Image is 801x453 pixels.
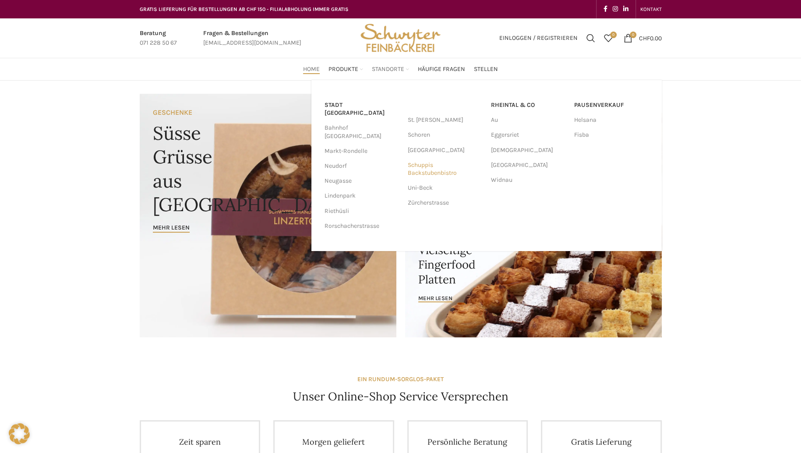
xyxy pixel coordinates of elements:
[325,188,399,203] a: Lindenpark
[491,158,565,173] a: [GEOGRAPHIC_DATA]
[610,3,621,15] a: Instagram social link
[600,29,617,47] a: 0
[408,127,482,142] a: Schoren
[640,6,662,12] span: KONTAKT
[639,34,650,42] span: CHF
[408,143,482,158] a: [GEOGRAPHIC_DATA]
[303,60,320,78] a: Home
[357,18,443,58] img: Bäckerei Schwyter
[357,34,443,41] a: Site logo
[574,98,649,113] a: Pausenverkauf
[601,3,610,15] a: Facebook social link
[328,65,358,74] span: Produkte
[325,219,399,234] a: Rorschacherstrasse
[325,98,399,120] a: Stadt [GEOGRAPHIC_DATA]
[325,144,399,159] a: Markt-Rondelle
[495,29,582,47] a: Einloggen / Registrieren
[619,29,666,47] a: 0 CHF0.00
[499,35,578,41] span: Einloggen / Registrieren
[621,3,631,15] a: Linkedin social link
[357,375,444,383] strong: EIN RUNDUM-SORGLOS-PAKET
[288,437,380,447] h4: Morgen geliefert
[422,437,514,447] h4: Persönliche Beratung
[474,60,498,78] a: Stellen
[135,60,666,78] div: Main navigation
[474,65,498,74] span: Stellen
[491,173,565,188] a: Widnau
[582,29,600,47] a: Suchen
[630,32,636,38] span: 0
[408,180,482,195] a: Uni-Beck
[639,34,662,42] bdi: 0.00
[491,113,565,127] a: Au
[408,158,482,180] a: Schuppis Backstubenbistro
[203,28,301,48] a: Infobox link
[610,32,617,38] span: 0
[574,113,649,127] a: Helsana
[372,60,409,78] a: Standorte
[140,6,349,12] span: GRATIS LIEFERUNG FÜR BESTELLUNGEN AB CHF 150 - FILIALABHOLUNG IMMER GRATIS
[140,28,177,48] a: Infobox link
[640,0,662,18] a: KONTAKT
[491,98,565,113] a: RHEINTAL & CO
[408,113,482,127] a: St. [PERSON_NAME]
[636,0,666,18] div: Secondary navigation
[555,437,647,447] h4: Gratis Lieferung
[325,173,399,188] a: Neugasse
[408,195,482,210] a: Zürcherstrasse
[325,204,399,219] a: Riethüsli
[491,127,565,142] a: Eggersriet
[418,60,465,78] a: Häufige Fragen
[418,65,465,74] span: Häufige Fragen
[328,60,363,78] a: Produkte
[325,159,399,173] a: Neudorf
[574,127,649,142] a: Fisba
[140,94,396,337] a: Banner link
[405,215,662,337] a: Banner link
[154,437,246,447] h4: Zeit sparen
[303,65,320,74] span: Home
[600,29,617,47] div: Meine Wunschliste
[293,389,508,404] h4: Unser Online-Shop Service Versprechen
[325,120,399,143] a: Bahnhof [GEOGRAPHIC_DATA]
[372,65,404,74] span: Standorte
[491,143,565,158] a: [DEMOGRAPHIC_DATA]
